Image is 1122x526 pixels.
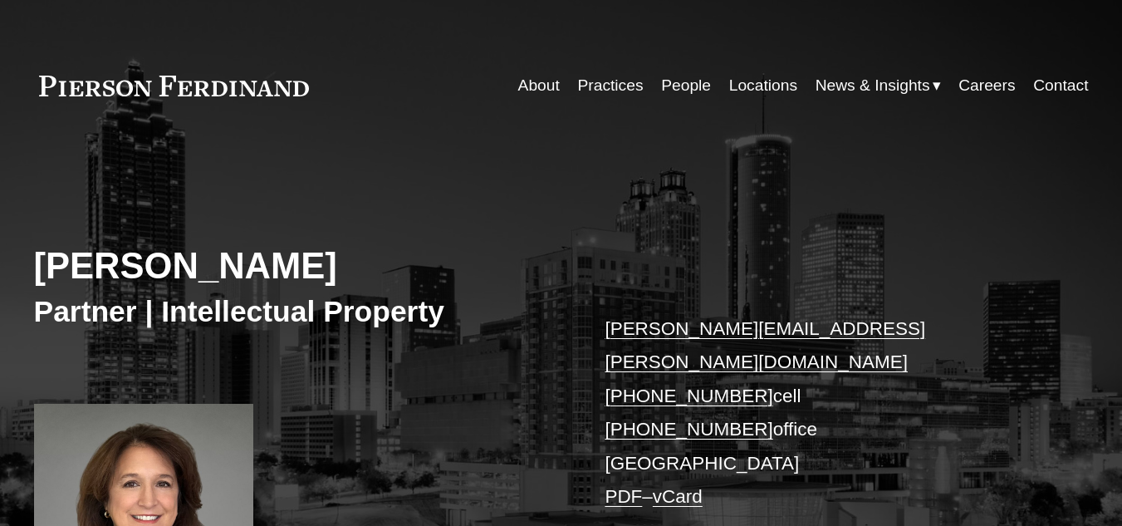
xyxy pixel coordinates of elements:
a: Practices [577,70,643,101]
a: Careers [958,70,1015,101]
a: PDF [605,486,642,507]
a: [PERSON_NAME][EMAIL_ADDRESS][PERSON_NAME][DOMAIN_NAME] [605,318,925,372]
h3: Partner | Intellectual Property [34,294,561,331]
a: folder dropdown [816,70,941,101]
a: People [661,70,711,101]
a: [PHONE_NUMBER] [605,419,772,440]
p: cell office [GEOGRAPHIC_DATA] – [605,312,1044,514]
span: News & Insights [816,71,930,101]
a: vCard [653,486,703,507]
a: About [518,70,560,101]
a: Contact [1033,70,1088,101]
h2: [PERSON_NAME] [34,244,561,288]
a: [PHONE_NUMBER] [605,386,772,406]
a: Locations [729,70,797,101]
